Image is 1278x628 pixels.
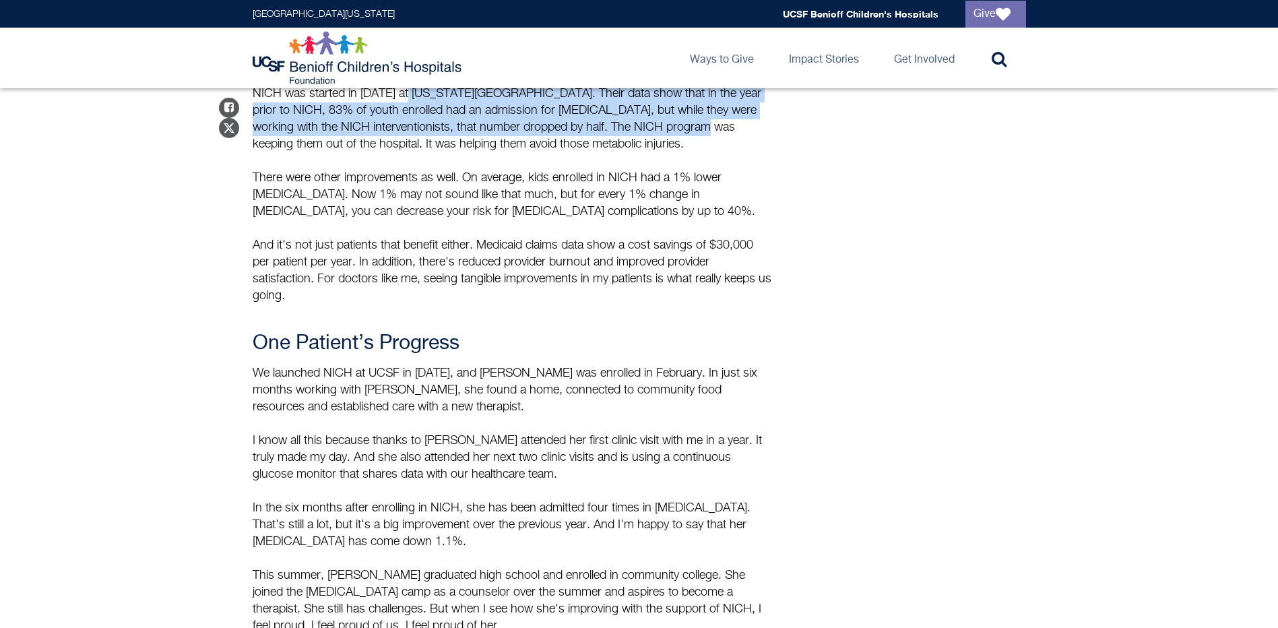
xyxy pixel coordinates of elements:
img: Logo for UCSF Benioff Children's Hospitals Foundation [253,31,465,85]
a: UCSF Benioff Children's Hospitals [783,8,938,20]
p: And it's not just patients that benefit either. Medicaid claims data show a cost savings of $30,0... [253,237,771,305]
p: NICH was started in [DATE] at [US_STATE][GEOGRAPHIC_DATA]. Their data show that in the year prior... [253,86,771,153]
h3: One Patient’s Progress [253,332,771,356]
a: [GEOGRAPHIC_DATA][US_STATE] [253,9,395,19]
p: We launched NICH at UCSF in [DATE], and [PERSON_NAME] was enrolled in February. In just six month... [253,365,771,416]
a: Give [965,1,1026,28]
p: I know all this because thanks to [PERSON_NAME] attended her first clinic visit with me in a year... [253,433,771,483]
p: There were other improvements as well. On average, kids enrolled in NICH had a 1% lower [MEDICAL_... [253,170,771,220]
p: In the six months after enrolling in NICH, she has been admitted four times in [MEDICAL_DATA]. Th... [253,500,771,551]
a: Get Involved [883,28,965,88]
a: Impact Stories [778,28,870,88]
a: Ways to Give [679,28,765,88]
